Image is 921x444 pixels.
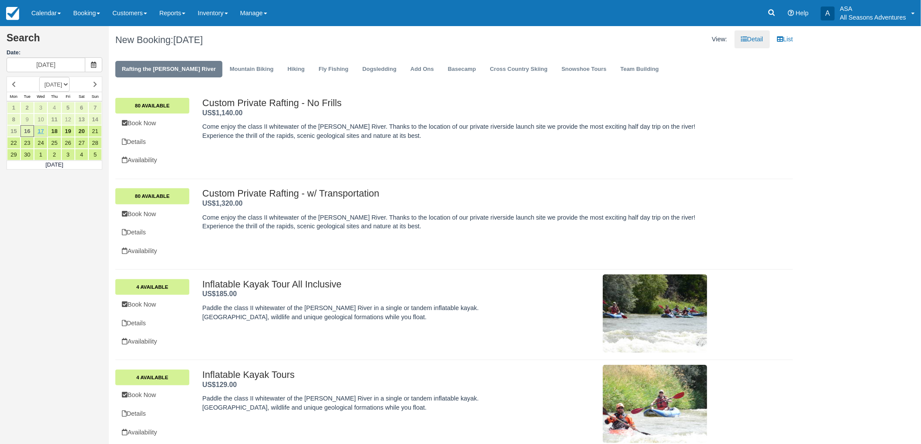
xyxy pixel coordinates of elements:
a: 5 [61,102,75,114]
a: 17 [34,125,47,137]
a: 80 Available [115,188,189,204]
th: Fri [61,92,75,102]
a: Cross Country Skiing [484,61,554,78]
p: Paddle the class II whitewater of the [PERSON_NAME] River in a single or tandem inflatable kayak.... [202,304,539,321]
a: Add Ons [404,61,440,78]
th: Mon [7,92,20,102]
strong: Price: US$1,320 [202,200,242,207]
a: 2 [47,149,61,160]
a: 21 [88,125,102,137]
a: 29 [7,149,20,160]
a: 3 [34,102,47,114]
a: 20 [75,125,88,137]
a: 2 [20,102,34,114]
a: Hiking [281,61,312,78]
img: M20-1 [603,365,707,443]
th: Thu [47,92,61,102]
a: 80 Available [115,98,189,114]
a: Detail [735,30,770,48]
a: 1 [34,149,47,160]
span: US$1,140.00 [202,109,242,117]
p: All Seasons Adventures [840,13,906,22]
a: 27 [75,137,88,149]
th: Wed [34,92,47,102]
a: 4 Available [115,279,189,295]
td: [DATE] [7,161,102,170]
a: 9 [20,114,34,125]
a: 30 [20,149,34,160]
label: Date: [7,49,102,57]
h2: Custom Private Rafting - No Frills [202,98,707,108]
a: 11 [47,114,61,125]
span: US$185.00 [202,290,237,297]
p: ASA [840,4,906,13]
h2: Inflatable Kayak Tour All Inclusive [202,279,539,290]
a: 6 [75,102,88,114]
a: 26 [61,137,75,149]
strong: Price: US$129 [202,381,237,388]
th: Tue [20,92,34,102]
a: Availability [115,424,189,441]
a: 24 [34,137,47,149]
a: 12 [61,114,75,125]
a: 4 [75,149,88,160]
a: 4 Available [115,370,189,385]
span: Help [796,10,809,17]
a: 1 [7,102,20,114]
a: Details [115,224,189,241]
h2: Search [7,33,102,49]
th: Sun [88,92,102,102]
a: Details [115,314,189,332]
a: Snowshoe Tours [555,61,613,78]
a: 19 [61,125,75,137]
a: Book Now [115,386,189,404]
a: 23 [20,137,34,149]
a: Details [115,133,189,151]
img: M89-1 [603,274,707,353]
a: Details [115,405,189,423]
a: 14 [88,114,102,125]
a: Fly Fishing [312,61,355,78]
a: List [771,30,800,48]
a: Availability [115,333,189,351]
a: Team Building [614,61,666,78]
img: checkfront-main-nav-mini-logo.png [6,7,19,20]
p: Come enjoy the class II whitewater of the [PERSON_NAME] River. Thanks to the location of our priv... [202,213,707,231]
a: Rafting the [PERSON_NAME] River [115,61,222,78]
a: 15 [7,125,20,137]
a: Basecamp [441,61,483,78]
span: US$1,320.00 [202,200,242,207]
p: Come enjoy the class II whitewater of the [PERSON_NAME] River. Thanks to the location of our priv... [202,122,707,140]
a: 28 [88,137,102,149]
a: 18 [47,125,61,137]
strong: Price: US$1,140 [202,109,242,117]
a: Book Now [115,114,189,132]
a: 25 [47,137,61,149]
a: 16 [20,125,34,137]
span: US$129.00 [202,381,237,388]
a: 5 [88,149,102,160]
a: 10 [34,114,47,125]
a: 3 [61,149,75,160]
a: Availability [115,242,189,260]
h2: Inflatable Kayak Tours [202,370,539,380]
a: Mountain Biking [223,61,280,78]
i: Help [788,10,794,16]
span: [DATE] [173,34,203,45]
h1: New Booking: [115,35,448,45]
th: Sat [75,92,88,102]
p: Paddle the class II whitewater of the [PERSON_NAME] River in a single or tandem inflatable kayak.... [202,394,539,412]
div: A [821,7,835,20]
a: 7 [88,102,102,114]
a: 13 [75,114,88,125]
a: Dogsledding [356,61,403,78]
a: 22 [7,137,20,149]
strong: Price: US$185 [202,290,237,297]
a: 4 [47,102,61,114]
h2: Custom Private Rafting - w/ Transportation [202,188,707,199]
a: Availability [115,151,189,169]
a: Book Now [115,205,189,223]
a: 8 [7,114,20,125]
li: View: [706,30,734,48]
a: Book Now [115,296,189,314]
